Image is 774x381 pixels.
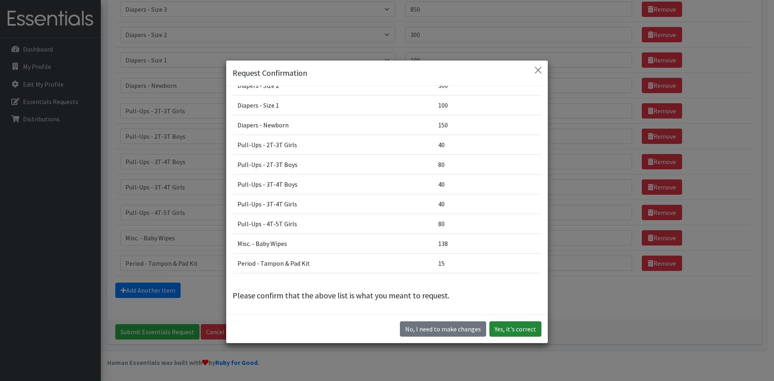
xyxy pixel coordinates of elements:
[233,115,433,135] td: Diapers - Newborn
[233,155,433,175] td: Pull-Ups - 2T-3T Boys
[233,175,433,194] td: Pull-Ups - 3T-4T Boys
[233,194,433,214] td: Pull-Ups - 3T-4T Girls
[433,96,541,115] td: 100
[233,135,433,155] td: Pull-Ups - 2T-3T Girls
[233,214,433,234] td: Pull-Ups - 4T-5T Girls
[433,175,541,194] td: 40
[233,67,307,79] h5: Request Confirmation
[433,115,541,135] td: 150
[233,96,433,115] td: Diapers - Size 1
[433,214,541,234] td: 80
[433,155,541,175] td: 80
[233,234,433,254] td: Misc. - Baby Wipes
[233,254,433,273] td: Period - Tampon & Pad Kit
[433,135,541,155] td: 40
[433,194,541,214] td: 40
[532,64,545,77] button: Close
[400,321,486,337] button: No I need to make changes
[489,321,541,337] button: Yes, it's correct
[233,289,541,302] p: Please confirm that the above list is what you meant to request.
[433,234,541,254] td: 138
[433,254,541,273] td: 15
